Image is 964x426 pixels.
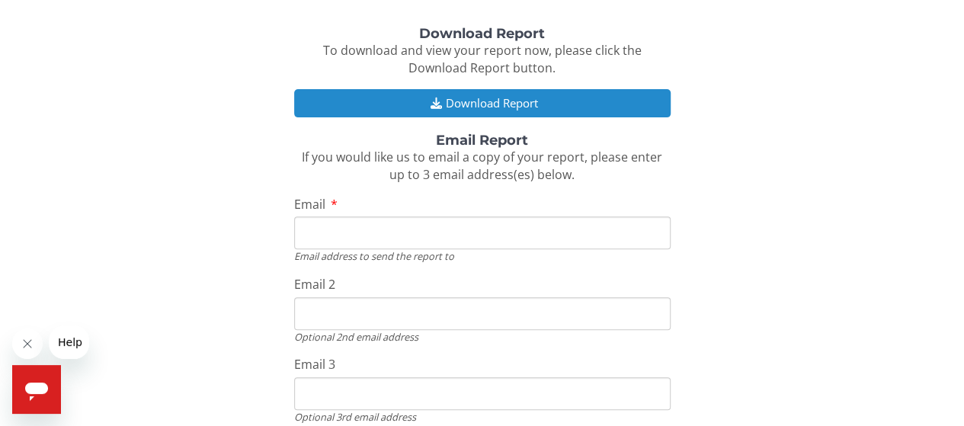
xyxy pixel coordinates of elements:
span: To download and view your report now, please click the Download Report button. [323,42,642,76]
iframe: Button to launch messaging window [12,365,61,414]
iframe: Close message [12,328,43,359]
span: If you would like us to email a copy of your report, please enter up to 3 email address(es) below. [302,149,662,183]
strong: Download Report [419,25,545,42]
strong: Email Report [436,132,528,149]
span: Email 3 [294,356,335,373]
div: Email address to send the report to [294,249,671,263]
div: Optional 2nd email address [294,330,671,344]
iframe: Message from company [49,325,89,359]
div: Optional 3rd email address [294,410,671,424]
span: Email [294,196,325,213]
button: Download Report [294,89,671,117]
span: Email 2 [294,276,335,293]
